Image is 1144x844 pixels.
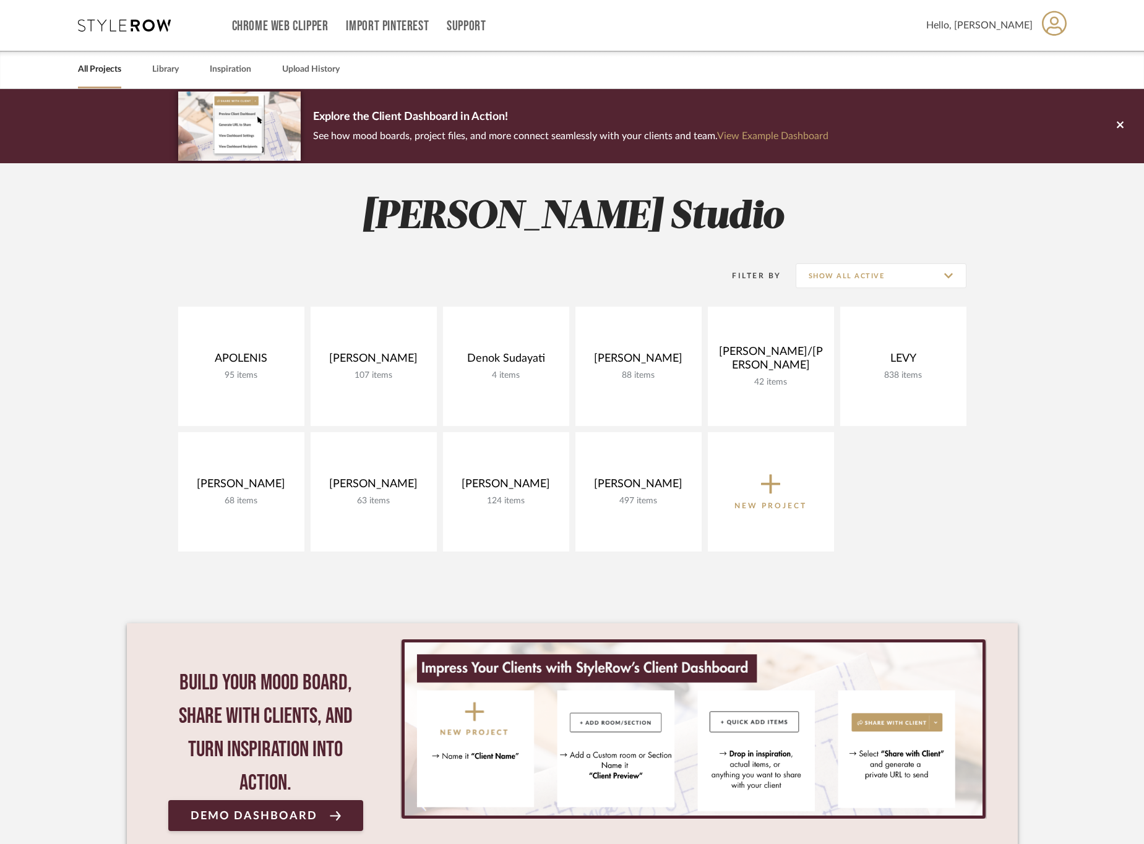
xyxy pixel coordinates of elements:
a: Demo Dashboard [168,800,364,831]
div: 4 items [453,370,559,381]
p: Explore the Client Dashboard in Action! [313,108,828,127]
a: Import Pinterest [346,21,429,32]
div: Denok Sudayati [453,352,559,370]
div: 68 items [188,496,295,506]
div: [PERSON_NAME] [320,477,427,496]
div: [PERSON_NAME] [320,352,427,370]
div: 95 items [188,370,295,381]
div: [PERSON_NAME]/[PERSON_NAME] [718,345,824,377]
img: d5d033c5-7b12-40c2-a960-1ecee1989c38.png [178,92,301,160]
div: 88 items [585,370,692,381]
p: New Project [734,500,807,512]
button: New Project [708,432,834,552]
div: [PERSON_NAME] [453,477,559,496]
a: Support [447,21,486,32]
div: 838 items [850,370,957,381]
div: Filter By [716,270,781,282]
a: Upload History [282,61,340,78]
div: LEVY [850,352,957,370]
div: 107 items [320,370,427,381]
div: 63 items [320,496,427,506]
div: 497 items [585,496,692,506]
a: Inspiration [210,61,251,78]
div: Build your mood board, share with clients, and turn inspiration into action. [168,667,364,800]
div: [PERSON_NAME] [585,477,692,496]
a: View Example Dashboard [717,131,828,141]
a: All Projects [78,61,121,78]
div: [PERSON_NAME] [188,477,295,496]
img: StyleRow_Client_Dashboard_Banner__1_.png [405,642,982,816]
div: [PERSON_NAME] [585,352,692,370]
div: 124 items [453,496,559,506]
a: Chrome Web Clipper [232,21,329,32]
div: APOLENIS [188,352,295,370]
div: 0 [400,639,986,819]
div: 42 items [718,377,824,388]
p: See how mood boards, project files, and more connect seamlessly with your clients and team. [313,127,828,145]
span: Hello, [PERSON_NAME] [926,18,1033,33]
a: Library [152,61,179,78]
span: Demo Dashboard [191,810,317,822]
h2: [PERSON_NAME] Studio [127,194,1018,241]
